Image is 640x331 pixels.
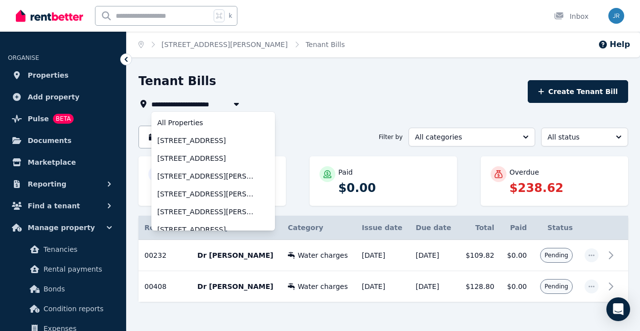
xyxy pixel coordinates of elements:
[545,283,568,290] span: Pending
[338,167,353,177] p: Paid
[379,133,403,141] span: Filter by
[28,135,72,146] span: Documents
[298,250,348,260] span: Water charges
[44,283,110,295] span: Bonds
[157,136,257,145] span: [STREET_ADDRESS]
[197,250,276,260] p: Dr [PERSON_NAME]
[28,178,66,190] span: Reporting
[410,271,458,302] td: [DATE]
[458,240,500,271] td: $109.82
[144,224,184,232] span: Reference
[8,131,118,150] a: Documents
[8,109,118,129] a: PulseBETA
[8,54,39,61] span: ORGANISE
[409,128,535,146] button: All categories
[8,152,118,172] a: Marketplace
[16,8,83,23] img: RentBetter
[28,156,76,168] span: Marketplace
[598,39,630,50] button: Help
[157,189,257,199] span: [STREET_ADDRESS][PERSON_NAME]
[306,41,345,48] a: Tenant Bills
[606,297,630,321] div: Open Intercom Messenger
[8,87,118,107] a: Add property
[509,167,539,177] p: Overdue
[458,271,500,302] td: $128.80
[157,118,257,128] span: All Properties
[144,283,167,290] span: 00408
[282,216,356,240] th: Category
[157,225,257,235] span: [STREET_ADDRESS]
[229,12,232,20] span: k
[545,251,568,259] span: Pending
[28,222,95,234] span: Manage property
[338,180,447,196] p: $0.00
[356,240,410,271] td: [DATE]
[528,80,628,103] button: Create Tenant Bill
[28,200,80,212] span: Find a tenant
[53,114,74,124] span: BETA
[415,132,515,142] span: All categories
[44,263,110,275] span: Rental payments
[298,282,348,291] span: Water charges
[28,113,49,125] span: Pulse
[162,41,288,48] a: [STREET_ADDRESS][PERSON_NAME]
[44,243,110,255] span: Tenancies
[8,65,118,85] a: Properties
[500,240,533,271] td: $0.00
[12,239,114,259] a: Tenancies
[138,126,204,148] button: Date filter
[608,8,624,24] img: Jo Reinhard
[157,207,257,217] span: [STREET_ADDRESS][PERSON_NAME]
[8,196,118,216] button: Find a tenant
[197,282,276,291] p: Dr [PERSON_NAME]
[44,303,110,315] span: Condition reports
[500,271,533,302] td: $0.00
[458,216,500,240] th: Total
[144,251,167,259] span: 00232
[12,299,114,319] a: Condition reports
[509,180,618,196] p: $238.62
[157,171,257,181] span: [STREET_ADDRESS][PERSON_NAME][PERSON_NAME]
[554,11,589,21] div: Inbox
[356,271,410,302] td: [DATE]
[410,216,458,240] th: Due date
[500,216,533,240] th: Paid
[541,128,628,146] button: All status
[127,32,357,57] nav: Breadcrumb
[157,153,257,163] span: [STREET_ADDRESS]
[8,174,118,194] button: Reporting
[356,216,410,240] th: Issue date
[548,132,608,142] span: All status
[410,240,458,271] td: [DATE]
[12,259,114,279] a: Rental payments
[12,279,114,299] a: Bonds
[533,216,579,240] th: Status
[138,73,216,89] h1: Tenant Bills
[28,69,69,81] span: Properties
[8,218,118,237] button: Manage property
[28,91,80,103] span: Add property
